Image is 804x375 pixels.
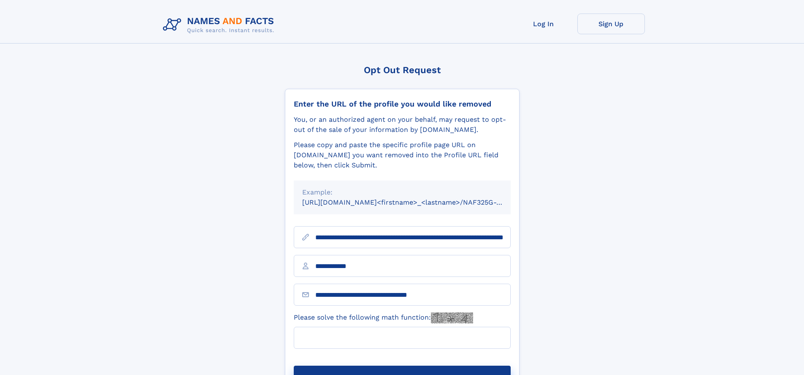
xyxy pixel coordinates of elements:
[160,14,281,36] img: Logo Names and Facts
[294,140,511,170] div: Please copy and paste the specific profile page URL on [DOMAIN_NAME] you want removed into the Pr...
[294,115,511,135] div: You, or an authorized agent on your behalf, may request to opt-out of the sale of your informatio...
[510,14,577,34] a: Log In
[285,65,520,75] div: Opt Out Request
[577,14,645,34] a: Sign Up
[294,99,511,109] div: Enter the URL of the profile you would like removed
[302,187,502,197] div: Example:
[294,312,473,323] label: Please solve the following math function:
[302,198,527,206] small: [URL][DOMAIN_NAME]<firstname>_<lastname>/NAF325G-xxxxxxxx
